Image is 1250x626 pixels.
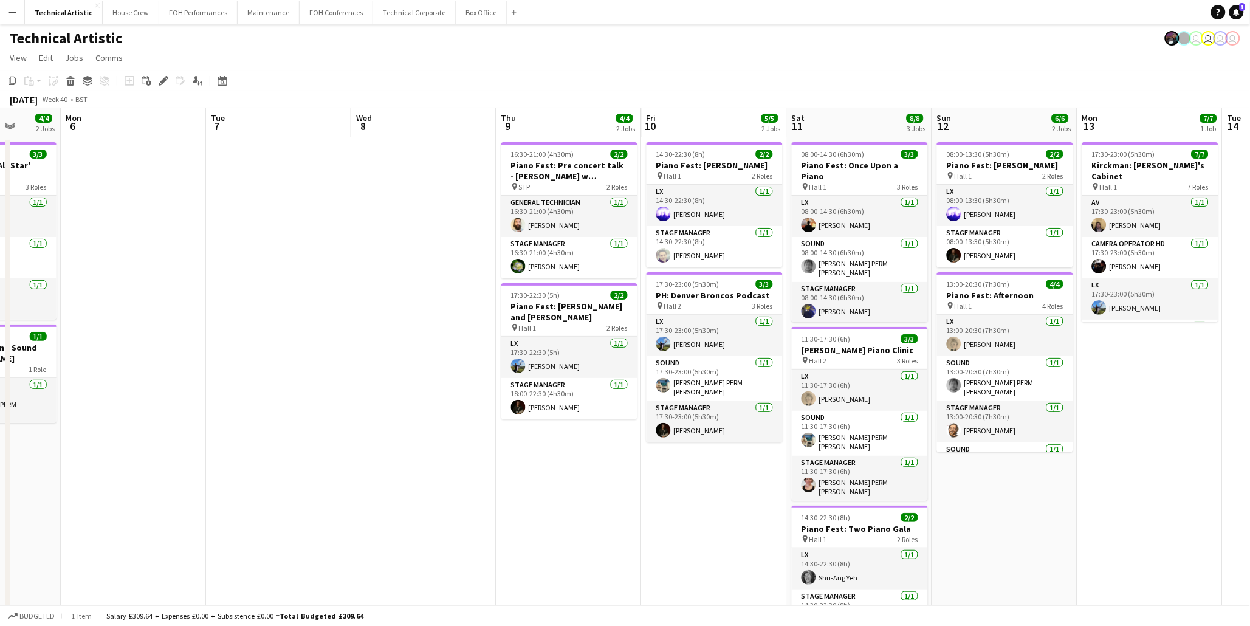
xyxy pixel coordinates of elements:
[91,50,128,66] a: Comms
[1201,31,1216,46] app-user-avatar: Sally PERM Pochciol
[65,52,83,63] span: Jobs
[1226,31,1240,46] app-user-avatar: Liveforce Admin
[25,1,103,24] button: Technical Artistic
[60,50,88,66] a: Jobs
[238,1,300,24] button: Maintenance
[1229,5,1244,19] a: 1
[1189,31,1204,46] app-user-avatar: Abby Hubbard
[75,95,88,104] div: BST
[10,29,122,47] h1: Technical Artistic
[5,50,32,66] a: View
[10,52,27,63] span: View
[106,611,363,621] div: Salary £309.64 + Expenses £0.00 + Subsistence £0.00 =
[373,1,456,24] button: Technical Corporate
[159,1,238,24] button: FOH Performances
[6,610,57,623] button: Budgeted
[1165,31,1180,46] app-user-avatar: Zubair PERM Dhalla
[34,50,58,66] a: Edit
[1177,31,1192,46] app-user-avatar: Gabrielle Barr
[10,94,38,106] div: [DATE]
[280,611,363,621] span: Total Budgeted £309.64
[67,611,96,621] span: 1 item
[95,52,123,63] span: Comms
[456,1,507,24] button: Box Office
[1214,31,1228,46] app-user-avatar: Visitor Services
[1240,3,1245,11] span: 1
[39,52,53,63] span: Edit
[300,1,373,24] button: FOH Conferences
[103,1,159,24] button: House Crew
[40,95,70,104] span: Week 40
[19,612,55,621] span: Budgeted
